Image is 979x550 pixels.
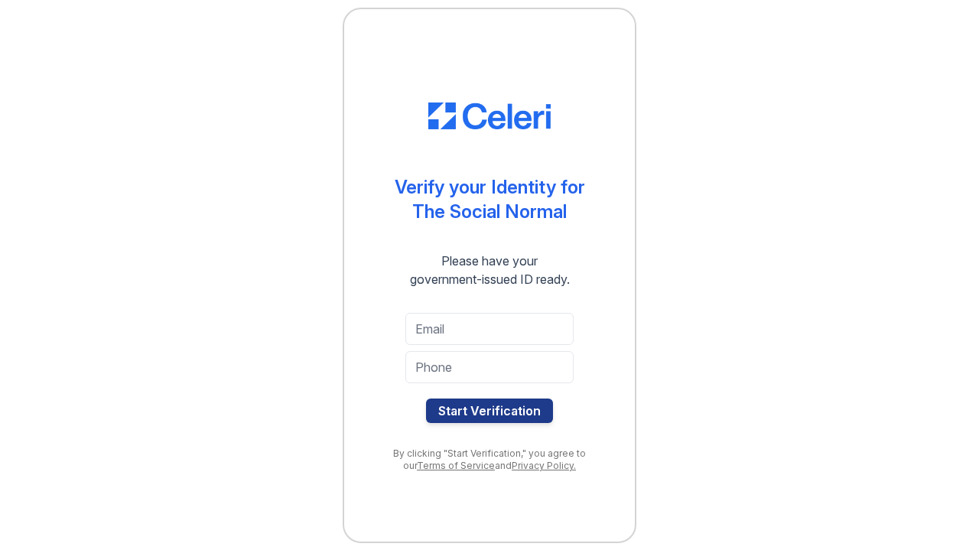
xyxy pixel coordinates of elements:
a: Privacy Policy. [512,460,576,471]
div: Verify your Identity for The Social Normal [395,175,585,224]
input: Phone [405,351,574,383]
div: By clicking "Start Verification," you agree to our and [375,447,604,472]
a: Terms of Service [417,460,495,471]
img: CE_Logo_Blue-a8612792a0a2168367f1c8372b55b34899dd931a85d93a1a3d3e32e68fde9ad4.png [428,103,551,130]
button: Start Verification [426,399,553,423]
input: Email [405,313,574,345]
div: Please have your government-issued ID ready. [382,252,597,288]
